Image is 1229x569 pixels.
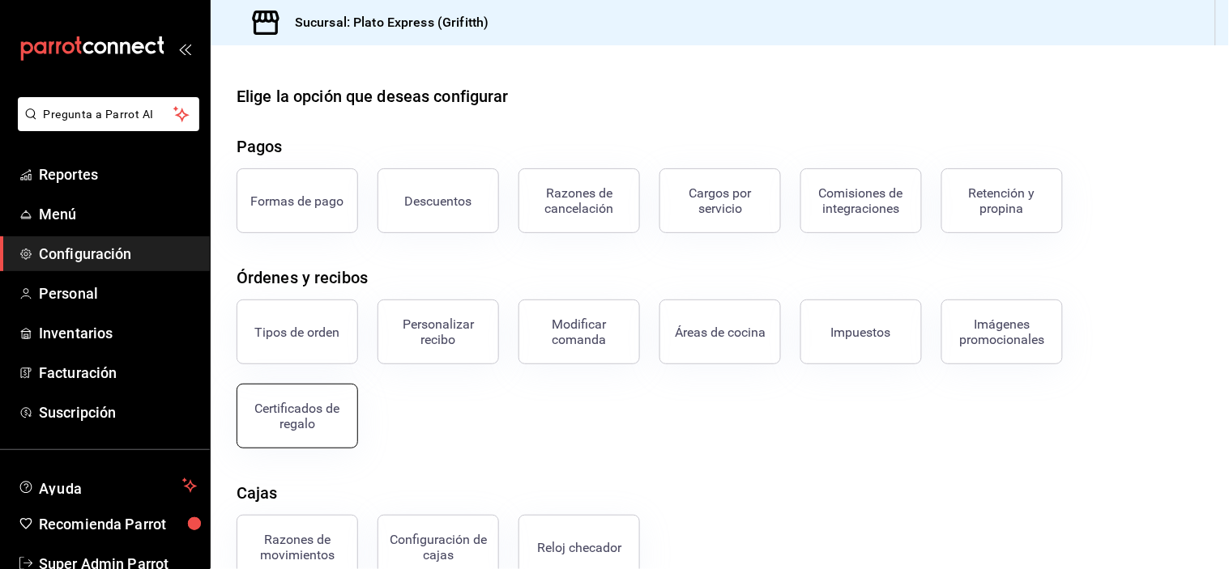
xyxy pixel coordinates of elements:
span: Inventarios [39,322,197,344]
button: Tipos de orden [237,299,358,364]
div: Cajas [237,481,278,505]
button: Áreas de cocina [659,299,781,364]
span: Suscripción [39,401,197,423]
button: Certificados de regalo [237,384,358,448]
span: Facturación [39,362,197,384]
span: Menú [39,203,197,225]
button: Retención y propina [941,168,1063,233]
div: Razones de cancelación [529,185,629,216]
button: Imágenes promocionales [941,299,1063,364]
span: Recomienda Parrot [39,513,197,535]
span: Reportes [39,163,197,185]
div: Modificar comanda [529,316,629,347]
div: Configuración de cajas [388,532,489,563]
div: Descuentos [405,193,472,209]
button: Personalizar recibo [378,299,499,364]
div: Retención y propina [952,185,1052,216]
span: Pregunta a Parrot AI [44,106,174,123]
button: Cargos por servicio [659,168,781,233]
div: Pagos [237,134,283,159]
div: Imágenes promocionales [952,316,1052,347]
div: Cargos por servicio [670,185,770,216]
div: Razones de movimientos [247,532,348,563]
button: Razones de cancelación [518,168,640,233]
div: Personalizar recibo [388,316,489,347]
span: Configuración [39,243,197,265]
div: Tipos de orden [255,325,340,340]
span: Personal [39,282,197,304]
div: Impuestos [831,325,891,340]
button: Comisiones de integraciones [800,168,922,233]
div: Certificados de regalo [247,401,348,431]
div: Áreas de cocina [675,325,766,340]
span: Ayuda [39,476,176,495]
div: Reloj checador [537,540,621,555]
button: Impuestos [800,299,922,364]
button: open_drawer_menu [178,42,191,55]
div: Comisiones de integraciones [811,185,911,216]
a: Pregunta a Parrot AI [11,117,199,134]
div: Elige la opción que deseas configurar [237,84,509,108]
button: Modificar comanda [518,299,640,364]
button: Pregunta a Parrot AI [18,97,199,131]
h3: Sucursal: Plato Express (Grifitth) [282,13,489,32]
button: Formas de pago [237,168,358,233]
button: Descuentos [378,168,499,233]
div: Formas de pago [251,193,344,209]
div: Órdenes y recibos [237,265,368,290]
